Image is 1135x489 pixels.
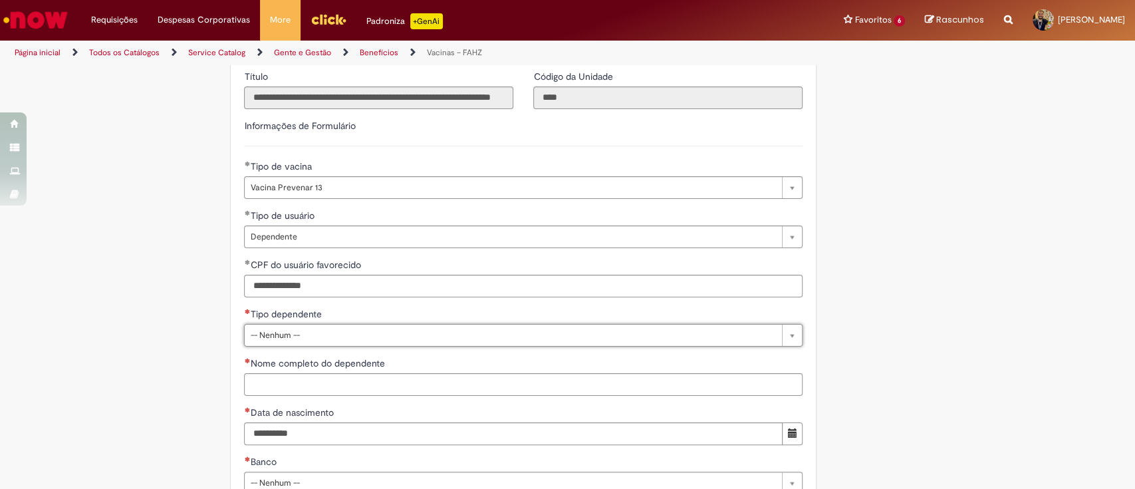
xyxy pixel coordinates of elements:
p: +GenAi [410,13,443,29]
span: Necessários [244,309,250,314]
img: click_logo_yellow_360x200.png [311,9,346,29]
img: ServiceNow [1,7,70,33]
a: Página inicial [15,47,61,58]
a: Gente e Gestão [274,47,331,58]
span: Necessários [244,358,250,363]
span: Somente leitura - Título [244,71,270,82]
span: 6 [894,15,905,27]
a: Vacinas – FAHZ [427,47,482,58]
span: Nome completo do dependente [250,357,387,369]
input: Código da Unidade [533,86,803,109]
input: Data de nascimento [244,422,783,445]
input: Título [244,86,513,109]
span: Data de nascimento [250,407,336,418]
a: Rascunhos [925,14,984,27]
span: Dependente [250,226,775,247]
span: More [270,13,291,27]
input: CPF do usuário favorecido [244,275,803,297]
span: Vacina Prevenar 13 [250,177,775,198]
input: Nome completo do dependente [244,373,803,396]
a: Todos os Catálogos [89,47,160,58]
span: Tipo de usuário [250,210,316,222]
span: -- Nenhum -- [250,325,775,346]
span: Obrigatório Preenchido [244,210,250,216]
label: Somente leitura - Código da Unidade [533,70,615,83]
span: Tipo de vacina [250,160,314,172]
label: Informações de Formulário [244,120,355,132]
span: Rascunhos [936,13,984,26]
span: Favoritos [854,13,891,27]
span: Requisições [91,13,138,27]
span: Despesas Corporativas [158,13,250,27]
div: Padroniza [366,13,443,29]
span: CPF do usuário favorecido [250,259,363,271]
span: Tipo dependente [250,308,324,320]
button: Mostrar calendário para Data de nascimento [782,422,803,445]
ul: Trilhas de página [10,41,747,65]
span: Necessários [244,407,250,412]
span: Obrigatório Preenchido [244,161,250,166]
label: Somente leitura - Título [244,70,270,83]
span: Obrigatório Preenchido [244,259,250,265]
span: Somente leitura - Código da Unidade [533,71,615,82]
a: Benefícios [360,47,398,58]
span: Banco [250,456,279,468]
a: Service Catalog [188,47,245,58]
span: [PERSON_NAME] [1058,14,1125,25]
span: Necessários [244,456,250,462]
